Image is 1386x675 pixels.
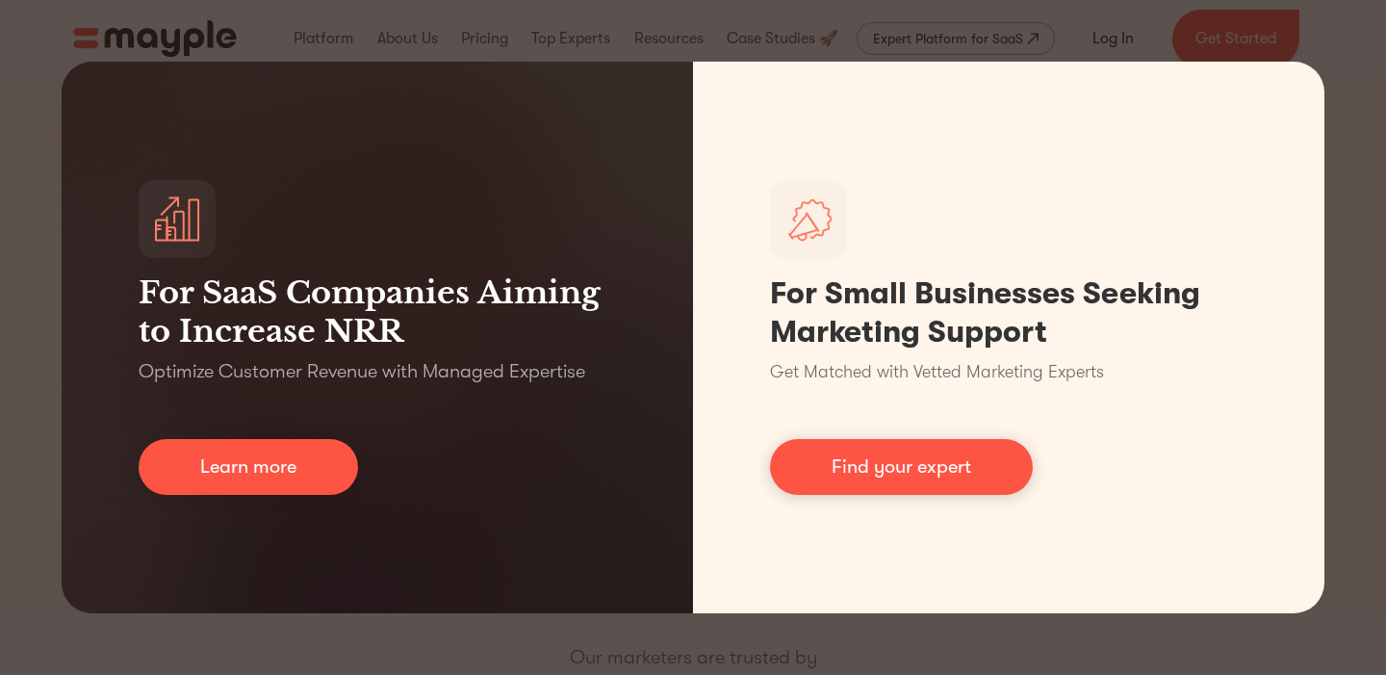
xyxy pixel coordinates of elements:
p: Optimize Customer Revenue with Managed Expertise [139,358,585,385]
a: Learn more [139,439,358,495]
a: Find your expert [770,439,1033,495]
p: Get Matched with Vetted Marketing Experts [770,359,1104,385]
h1: For Small Businesses Seeking Marketing Support [770,274,1247,351]
h3: For SaaS Companies Aiming to Increase NRR [139,273,616,350]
